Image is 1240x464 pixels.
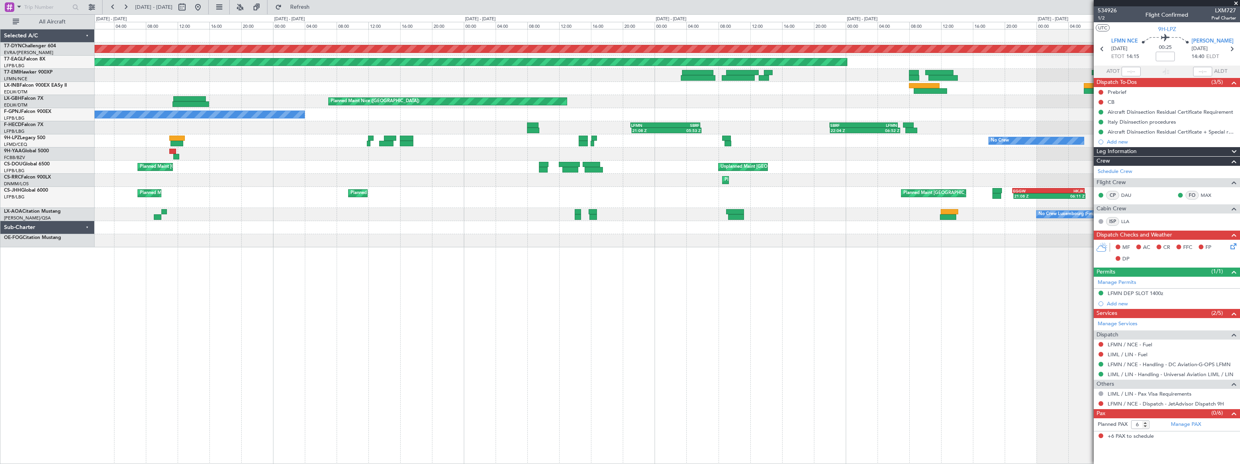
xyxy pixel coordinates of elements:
[1097,78,1137,87] span: Dispatch To-Dos
[1192,53,1204,61] span: 14:40
[782,22,814,29] div: 16:00
[4,83,19,88] span: LX-INB
[1098,421,1128,429] label: Planned PAX
[1211,15,1236,21] span: Pref Charter
[1106,68,1120,76] span: ATOT
[146,22,178,29] div: 08:00
[24,1,70,13] input: Trip Number
[4,76,27,82] a: LFMN/NCE
[750,22,782,29] div: 12:00
[1098,168,1132,176] a: Schedule Crew
[4,122,21,127] span: F-HECD
[1106,217,1119,226] div: ISP
[1097,204,1126,214] span: Cabin Crew
[241,22,273,29] div: 20:00
[1108,433,1154,441] span: +6 PAX to schedule
[1111,37,1138,45] span: LFMN NCE
[351,187,476,199] div: Planned Maint [GEOGRAPHIC_DATA] ([GEOGRAPHIC_DATA])
[4,102,27,108] a: EDLW/DTM
[814,22,846,29] div: 20:00
[1145,11,1188,19] div: Flight Confirmed
[4,115,25,121] a: LFPB/LBG
[903,187,1029,199] div: Planned Maint [GEOGRAPHIC_DATA] ([GEOGRAPHIC_DATA])
[1097,178,1126,187] span: Flight Crew
[1097,380,1114,389] span: Others
[1211,309,1223,317] span: (2/5)
[864,123,897,128] div: LFMN
[1121,192,1139,199] a: DAU
[4,175,51,180] a: CS-RRCFalcon 900LX
[1098,6,1117,15] span: 534926
[655,22,686,29] div: 00:00
[1143,244,1150,252] span: AC
[1014,194,1050,198] div: 21:08 Z
[9,16,86,28] button: All Aircraft
[1163,244,1170,252] span: CR
[96,16,127,23] div: [DATE] - [DATE]
[4,142,27,148] a: LFMD/CEQ
[4,149,22,153] span: 9H-YAA
[4,194,25,200] a: LFPB/LBG
[1158,25,1176,33] span: 9H-LPZ
[847,16,878,23] div: [DATE] - [DATE]
[1108,128,1236,135] div: Aircraft Disinsection Residual Certificate + Special request
[865,128,899,133] div: 06:52 Z
[4,44,56,49] a: T7-DYNChallenger 604
[1107,138,1236,145] div: Add new
[400,22,432,29] div: 16:00
[4,162,50,167] a: CS-DOUGlobal 6500
[1206,53,1219,61] span: ELDT
[4,109,21,114] span: F-GPNJ
[140,187,265,199] div: Planned Maint [GEOGRAPHIC_DATA] ([GEOGRAPHIC_DATA])
[4,188,21,193] span: CS-JHH
[1122,67,1141,76] input: --:--
[973,22,1005,29] div: 16:00
[1214,68,1227,76] span: ALDT
[1108,390,1192,397] a: LIML / LIN - Pax Visa Requirements
[1192,37,1234,45] span: [PERSON_NAME]
[1108,89,1126,95] div: Prebrief
[4,162,23,167] span: CS-DOU
[1108,99,1114,105] div: CB
[1108,290,1163,297] div: LFMN DEP SLOT 1400z
[337,22,368,29] div: 08:00
[1171,421,1201,429] a: Manage PAX
[209,22,241,29] div: 16:00
[1192,45,1208,53] span: [DATE]
[1108,400,1224,407] a: LFMN / NCE - Dispatch - JetAdvisor Dispatch 9H
[4,96,43,101] a: LX-GBHFalcon 7X
[1211,267,1223,276] span: (1/1)
[4,136,20,140] span: 9H-LPZ
[331,95,419,107] div: Planned Maint Nice ([GEOGRAPHIC_DATA])
[631,123,665,128] div: LFMN
[1111,45,1128,53] span: [DATE]
[464,22,496,29] div: 00:00
[991,135,1009,147] div: No Crew
[1211,6,1236,15] span: LXM727
[1108,109,1233,115] div: Aircraft Disinsection Residual Certificate Requirement
[1159,44,1172,52] span: 00:25
[1211,409,1223,417] span: (0/6)
[719,22,750,29] div: 08:00
[1037,22,1068,29] div: 00:00
[4,209,22,214] span: LX-AOA
[1068,22,1100,29] div: 04:00
[725,174,807,186] div: Planned Maint Lagos ([PERSON_NAME])
[4,128,25,134] a: LFPB/LBG
[4,215,51,221] a: [PERSON_NAME]/QSA
[1108,361,1230,368] a: LFMN / NCE - Handling - DC Aviation-G-OPS LFMN
[4,44,22,49] span: T7-DYN
[559,22,591,29] div: 12:00
[1098,279,1136,287] a: Manage Permits
[4,209,61,214] a: LX-AOACitation Mustang
[1048,188,1084,193] div: HKJK
[1097,409,1105,418] span: Pax
[1122,244,1130,252] span: MF
[632,128,666,133] div: 21:08 Z
[1107,300,1236,307] div: Add new
[140,161,265,173] div: Planned Maint [GEOGRAPHIC_DATA] ([GEOGRAPHIC_DATA])
[178,22,209,29] div: 12:00
[1005,22,1037,29] div: 20:00
[135,4,172,11] span: [DATE] - [DATE]
[665,123,699,128] div: SBRF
